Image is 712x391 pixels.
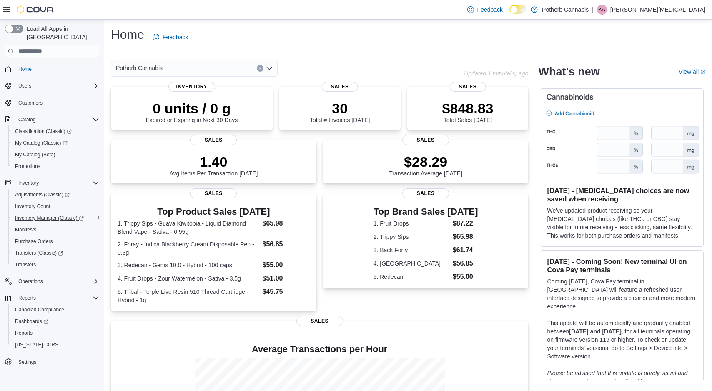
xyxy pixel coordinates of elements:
dd: $51.00 [263,273,310,283]
span: Inventory Manager (Classic) [12,213,99,223]
dd: $65.98 [263,218,310,228]
a: Adjustments (Classic) [12,190,73,200]
a: Dashboards [12,316,52,326]
span: Feedback [163,33,188,41]
dt: 2. Foray - Indica Blackberry Cream Disposable Pen - 0.3g [118,240,259,257]
span: My Catalog (Classic) [15,140,68,146]
span: My Catalog (Beta) [15,151,55,158]
p: Updated 1 minute(s) ago [464,70,528,77]
span: Classification (Classic) [15,128,72,135]
span: Promotions [12,161,99,171]
button: Reports [2,292,103,304]
button: Catalog [15,115,39,125]
span: Users [15,81,99,91]
a: Inventory Count [12,201,54,211]
a: My Catalog (Beta) [12,150,59,160]
div: Kareem Areola [597,5,607,15]
a: Feedback [149,29,191,45]
span: Reports [15,330,33,336]
div: Transaction Average [DATE] [389,153,462,177]
p: 1.40 [169,153,258,170]
p: $848.83 [442,100,494,117]
span: Users [18,83,31,89]
a: Classification (Classic) [8,125,103,137]
span: Reports [12,328,99,338]
span: Catalog [18,116,35,123]
p: Potherb Cannabis [542,5,589,15]
button: [US_STATE] CCRS [8,339,103,351]
dd: $55.00 [263,260,310,270]
button: Transfers [8,259,103,271]
a: Transfers [12,260,39,270]
p: 30 [310,100,370,117]
span: Sales [190,188,237,198]
span: Catalog [15,115,99,125]
span: Customers [18,100,43,106]
span: Canadian Compliance [12,305,99,315]
span: Inventory Count [12,201,99,211]
a: Reports [12,328,36,338]
button: Reports [8,327,103,339]
a: [US_STATE] CCRS [12,340,62,350]
p: | [592,5,594,15]
button: Settings [2,356,103,368]
dt: 4. Fruit Drops - Zour Watermelon - Sativa - 3.5g [118,274,259,283]
em: Please be advised that this update is purely visual and does not impact payment functionality. [547,370,687,385]
a: Adjustments (Classic) [8,189,103,201]
h4: Average Transactions per Hour [118,344,521,354]
dd: $65.98 [453,232,478,242]
span: Inventory Manager (Classic) [15,215,84,221]
button: Inventory Count [8,201,103,212]
button: Operations [15,276,46,286]
div: Total # Invoices [DATE] [310,100,370,123]
dd: $45.75 [263,287,310,297]
span: Sales [402,188,449,198]
button: Customers [2,97,103,109]
div: Avg Items Per Transaction [DATE] [169,153,258,177]
span: Operations [15,276,99,286]
a: Settings [15,357,40,367]
span: Adjustments (Classic) [15,191,70,198]
button: Clear input [257,65,263,72]
span: Reports [18,295,36,301]
a: Promotions [12,161,44,171]
span: Reports [15,293,99,303]
button: Manifests [8,224,103,236]
button: Users [15,81,35,91]
a: Customers [15,98,46,108]
span: My Catalog (Beta) [12,150,99,160]
h3: Top Brand Sales [DATE] [374,207,478,217]
span: Purchase Orders [12,236,99,246]
dt: 2. Trippy Sips [374,233,449,241]
span: Feedback [477,5,503,14]
p: 0 units / 0 g [145,100,238,117]
span: My Catalog (Classic) [12,138,99,148]
button: Inventory [2,177,103,189]
strong: [DATE] and [DATE] [569,328,621,335]
dt: 4. [GEOGRAPHIC_DATA] [374,259,449,268]
span: Settings [15,356,99,367]
div: Total Sales [DATE] [442,100,494,123]
p: This update will be automatically and gradually enabled between , for all terminals operating on ... [547,319,697,361]
dt: 1. Trippy Sips - Guava Kiwitopia - Liquid Diamond Blend Vape - Sativa - 0.95g [118,219,259,236]
span: Dashboards [12,316,99,326]
dd: $87.22 [453,218,478,228]
div: Expired or Expiring in Next 30 Days [145,100,238,123]
dt: 3. Redecan - Gems 10:0 - Hybrid - 100 caps [118,261,259,269]
a: Dashboards [8,316,103,327]
dd: $56.85 [453,258,478,268]
a: View allExternal link [679,68,705,75]
span: Transfers (Classic) [12,248,99,258]
h2: What's new [538,65,599,78]
p: We've updated product receiving so your [MEDICAL_DATA] choices (like THCa or CBG) stay visible fo... [547,206,697,240]
a: Purchase Orders [12,236,56,246]
span: Promotions [15,163,40,170]
button: My Catalog (Beta) [8,149,103,160]
span: Inventory [15,178,99,188]
span: Load All Apps in [GEOGRAPHIC_DATA] [23,25,99,41]
p: [PERSON_NAME][MEDICAL_DATA] [610,5,705,15]
p: $28.29 [389,153,462,170]
button: Catalog [2,114,103,125]
dt: 5. Redecan [374,273,449,281]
